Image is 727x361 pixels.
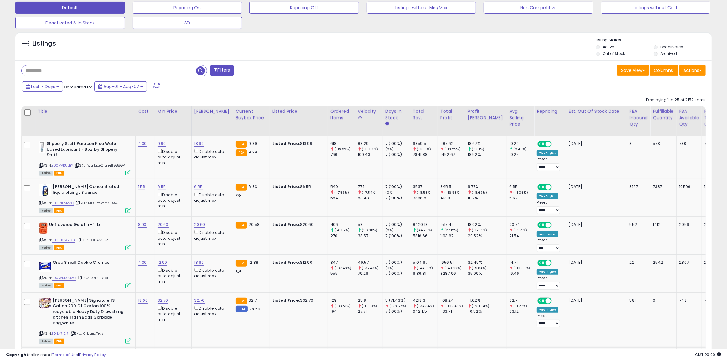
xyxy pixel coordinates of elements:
[385,108,408,121] div: Days In Stock
[138,222,147,228] a: 8.90
[358,108,380,115] div: Velocity
[468,195,507,201] div: 10.7%
[385,233,410,239] div: 7 (100%)
[679,65,706,76] button: Actions
[52,331,69,336] a: B01LY71217
[444,190,461,195] small: (-16.53%)
[358,195,383,201] div: 83.43
[362,147,378,152] small: (-19.32%)
[537,314,562,328] div: Preset:
[358,271,383,276] div: 79.29
[138,260,147,266] a: 4.00
[76,238,110,242] span: | SKU: DOT633095
[39,298,51,309] img: 61SVdcvui5L._SL40_.jpg
[362,266,379,271] small: (-37.48%)
[330,195,355,201] div: 584
[569,184,622,190] p: [DATE]
[440,260,465,265] div: 1656.51
[413,222,438,227] div: 8420.18
[468,271,507,276] div: 35.99%
[138,297,148,304] a: 18.60
[472,266,487,271] small: (-9.84%)
[54,245,64,250] span: FBA
[513,147,527,152] small: (0.49%)
[537,238,562,252] div: Preset:
[385,260,410,265] div: 7 (100%)
[362,228,377,233] small: (50.38%)
[194,222,205,228] a: 20.60
[509,222,534,227] div: 20.74
[194,148,228,160] div: Disable auto adjust max
[104,83,139,90] span: Aug-01 - Aug-07
[440,298,465,303] div: -68.24
[385,184,410,190] div: 7 (100%)
[158,297,168,304] a: 32.70
[358,141,383,146] div: 88.29
[385,266,394,271] small: (0%)
[358,222,383,227] div: 58
[249,306,260,312] span: 28.69
[272,222,300,227] b: Listed Price:
[440,141,465,146] div: 1187.62
[417,228,432,233] small: (44.76%)
[22,81,63,92] button: Last 7 Days
[679,184,697,190] div: 10596
[133,17,242,29] button: AD
[39,208,53,213] span: All listings currently available for purchase on Amazon
[444,228,458,233] small: (27.12%)
[513,304,527,308] small: (-1.27%)
[54,283,64,288] span: FBA
[272,260,300,265] b: Listed Price:
[660,44,683,50] label: Deactivated
[330,222,355,227] div: 406
[236,260,247,267] small: FBA
[362,304,377,308] small: (-6.89%)
[417,304,434,308] small: (-34.34%)
[138,184,145,190] a: 1.55
[440,108,463,121] div: Total Profit
[52,163,73,168] a: B00VVRULBY
[569,108,624,115] div: Est. Out Of Stock Date
[601,2,711,14] button: Listings without Cost
[509,152,534,157] div: 10.24
[653,108,674,121] div: Fulfillable Quantity
[52,275,76,281] a: B00WSSC3VG
[334,190,349,195] small: (-7.53%)
[630,260,646,265] div: 22
[413,309,438,314] div: 6424.5
[653,222,672,227] div: 1412
[413,152,438,157] div: 7841.88
[158,148,187,166] div: Disable auto adjust min
[630,108,648,127] div: FBA inbound Qty
[31,83,55,90] span: Last 7 Days
[236,184,247,191] small: FBA
[158,222,169,228] a: 20.60
[249,297,257,303] span: 32.7
[509,108,532,127] div: Avg Selling Price
[362,190,376,195] small: (-7.54%)
[679,108,699,127] div: FBA Available Qty
[679,298,697,303] div: 743
[538,223,546,228] span: ON
[444,147,460,152] small: (-18.25%)
[330,260,355,265] div: 347
[39,245,53,250] span: All listings currently available for purchase on Amazon
[653,184,672,190] div: 7387
[54,339,64,344] span: FBA
[660,51,677,56] label: Archived
[330,309,355,314] div: 194
[94,81,147,92] button: Aug-01 - Aug-07
[53,260,127,267] b: Oreo Small Cookie Crumbs
[39,141,45,153] img: 319xyJqPUPL._SL40_.jpg
[513,190,528,195] small: (-1.06%)
[236,298,247,304] small: FBA
[77,275,108,280] span: | SKU: DOT456481
[468,298,507,303] div: -1.62%
[385,298,410,303] div: 5 (71.43%)
[138,141,147,147] a: 4.00
[679,222,697,227] div: 2059
[646,97,706,103] div: Displaying 1 to 25 of 2152 items
[158,229,187,247] div: Disable auto adjust min
[603,51,625,56] label: Out of Stock
[385,190,394,195] small: (0%)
